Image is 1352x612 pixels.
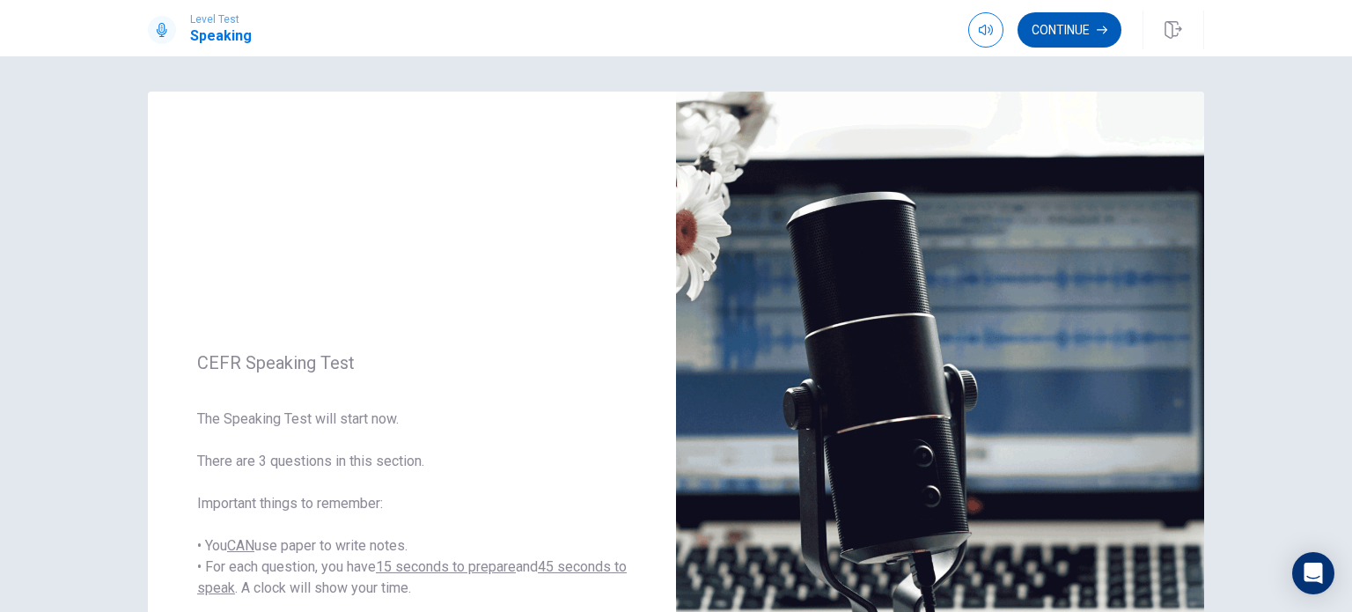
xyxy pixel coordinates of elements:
[227,537,254,554] u: CAN
[197,352,627,373] span: CEFR Speaking Test
[1292,552,1334,594] div: Open Intercom Messenger
[376,558,516,575] u: 15 seconds to prepare
[190,13,252,26] span: Level Test
[197,409,627,599] span: The Speaking Test will start now. There are 3 questions in this section. Important things to reme...
[1018,12,1121,48] button: Continue
[190,26,252,47] h1: Speaking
